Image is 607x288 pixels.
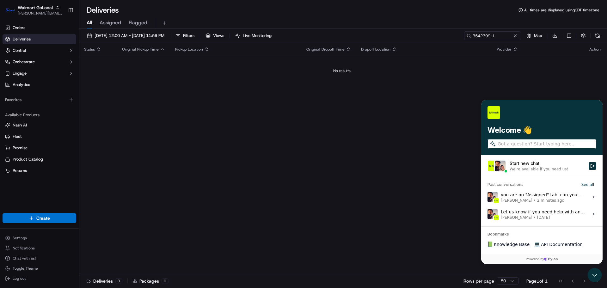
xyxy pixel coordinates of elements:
span: Fleet [13,134,22,139]
div: Favorites [3,95,76,105]
a: Nash AI [5,122,74,128]
a: Fleet [5,134,74,139]
button: Fleet [3,132,76,142]
span: Provider [497,47,512,52]
button: Nash AI [3,120,76,130]
span: Promise [13,145,28,151]
input: Type to search [464,31,521,40]
span: Assigned [100,19,121,27]
button: Walmart GoLocalWalmart GoLocal[PERSON_NAME][EMAIL_ADDRESS][DOMAIN_NAME] [3,3,65,18]
span: Product Catalog [13,156,43,162]
span: Control [13,48,26,53]
span: Orders [13,25,25,31]
span: Settings [13,236,27,241]
div: No results. [82,68,603,73]
span: Chat with us! [13,256,36,261]
button: Walmart GoLocal [18,4,53,11]
div: Deliveries [87,278,122,284]
button: Settings [3,234,76,242]
a: Deliveries [3,34,76,44]
span: Log out [13,276,26,281]
span: Flagged [129,19,147,27]
img: Walmart GoLocal [5,5,15,15]
span: Create [36,215,50,221]
button: Control [3,46,76,56]
span: Original Dropoff Time [306,47,345,52]
span: All times are displayed using CDT timezone [524,8,599,13]
button: Live Monitoring [232,31,274,40]
span: Views [213,33,224,39]
div: 0 [162,278,169,284]
button: Map [524,31,545,40]
button: Chat with us! [3,254,76,263]
p: Rows per page [463,278,494,284]
span: Live Monitoring [243,33,272,39]
span: Dropoff Location [361,47,390,52]
span: Returns [13,168,27,174]
div: 0 [115,278,122,284]
button: Refresh [593,31,602,40]
h1: Deliveries [87,5,119,15]
span: Orchestrate [13,59,35,65]
a: Orders [3,23,76,33]
div: Packages [133,278,169,284]
button: Engage [3,68,76,78]
span: Status [84,47,95,52]
span: Analytics [13,82,30,88]
span: Engage [13,70,27,76]
iframe: Open customer support [587,267,604,284]
a: Returns [5,168,74,174]
button: Views [203,31,227,40]
span: Deliveries [13,36,31,42]
div: Page 1 of 1 [526,278,548,284]
button: Product Catalog [3,154,76,164]
button: Filters [173,31,197,40]
button: [PERSON_NAME][EMAIL_ADDRESS][DOMAIN_NAME] [18,11,63,16]
a: Analytics [3,80,76,90]
span: Nash AI [13,122,27,128]
span: Toggle Theme [13,266,38,271]
a: Product Catalog [5,156,74,162]
button: [DATE] 12:00 AM - [DATE] 11:59 PM [84,31,167,40]
span: Filters [183,33,194,39]
button: Orchestrate [3,57,76,67]
span: [DATE] 12:00 AM - [DATE] 11:59 PM [95,33,164,39]
button: Log out [3,274,76,283]
span: Pickup Location [175,47,203,52]
button: Create [3,213,76,223]
button: Promise [3,143,76,153]
a: Promise [5,145,74,151]
iframe: Customer support window [481,100,603,264]
span: Original Pickup Time [122,47,159,52]
span: Map [534,33,542,39]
